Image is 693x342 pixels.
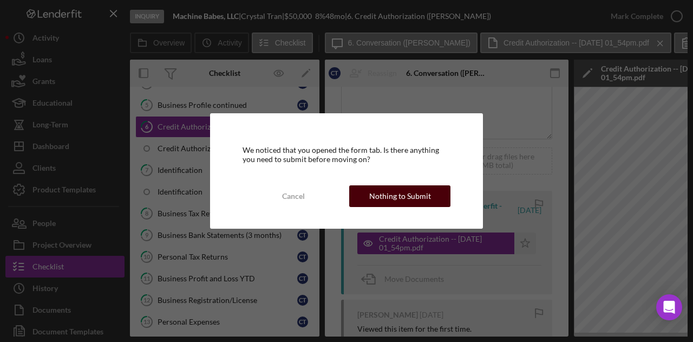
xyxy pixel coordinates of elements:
[282,185,305,207] div: Cancel
[243,146,450,163] div: We noticed that you opened the form tab. Is there anything you need to submit before moving on?
[349,185,450,207] button: Nothing to Submit
[369,185,431,207] div: Nothing to Submit
[243,185,344,207] button: Cancel
[656,294,682,320] div: Open Intercom Messenger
